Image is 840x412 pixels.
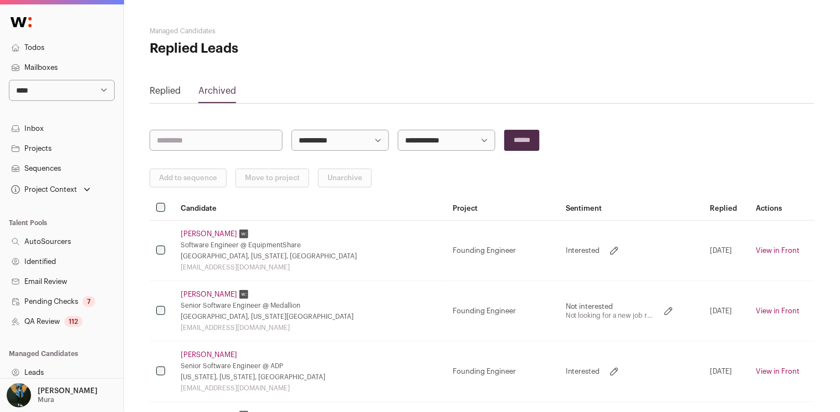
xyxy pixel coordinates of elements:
td: [DATE] [703,281,749,342]
a: [PERSON_NAME] [181,230,237,238]
a: Archived [198,84,236,102]
h1: Replied Leads [150,40,371,58]
button: Open dropdown [9,182,93,197]
button: Open dropdown [4,383,100,408]
td: [DATE] [703,221,749,281]
h2: Managed Candidates [150,27,371,35]
div: [EMAIL_ADDRESS][DOMAIN_NAME] [181,384,440,393]
p: Mura [38,395,54,404]
div: [EMAIL_ADDRESS][DOMAIN_NAME] [181,263,440,272]
a: View in Front [756,247,800,254]
p: [PERSON_NAME] [38,386,98,395]
a: View in Front [756,307,800,314]
th: Actions [749,196,815,221]
div: Software Engineer @ EquipmentShare [181,241,440,250]
td: Founding Engineer [447,342,559,402]
div: 7 [83,296,95,307]
div: Project Context [9,185,77,194]
th: Sentiment [559,196,703,221]
th: Candidate [174,196,447,221]
a: Replied [150,84,181,102]
img: Wellfound [4,11,38,33]
p: Not looking for a new job right now [566,311,654,320]
img: 12031951-medium_jpg [7,383,31,408]
div: [GEOGRAPHIC_DATA], [US_STATE], [GEOGRAPHIC_DATA] [181,252,440,261]
div: [GEOGRAPHIC_DATA], [US_STATE][GEOGRAPHIC_DATA] [181,312,440,321]
th: Project [447,196,559,221]
a: [PERSON_NAME] [181,290,237,299]
td: Founding Engineer [447,221,559,281]
td: Founding Engineer [447,281,559,342]
a: [PERSON_NAME] [181,350,237,359]
td: [DATE] [703,342,749,402]
div: [EMAIL_ADDRESS][DOMAIN_NAME] [181,323,440,332]
p: Interested [566,367,600,376]
p: Interested [566,246,600,255]
p: Not interested [566,302,654,311]
a: View in Front [756,368,800,375]
div: Senior Software Engineer @ Medallion [181,301,440,310]
th: Replied [703,196,749,221]
div: 112 [64,316,83,327]
div: Senior Software Engineer @ ADP [181,362,440,370]
div: [US_STATE], [US_STATE], [GEOGRAPHIC_DATA] [181,373,440,382]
